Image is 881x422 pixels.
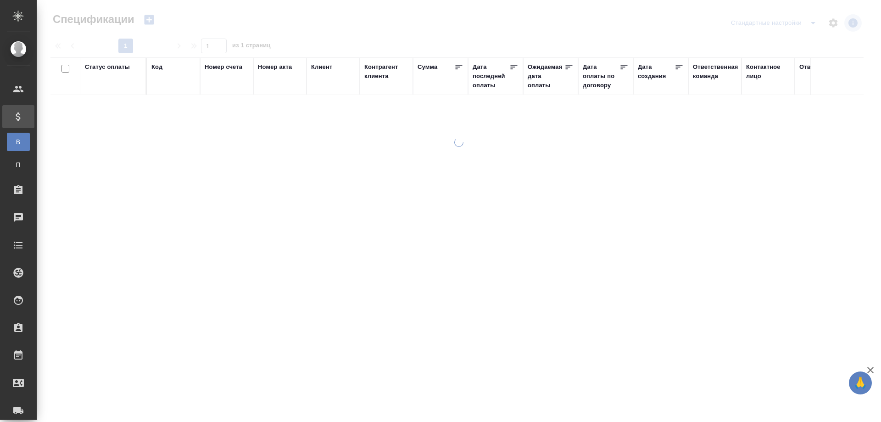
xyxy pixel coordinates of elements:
div: Дата создания [638,62,675,81]
span: 🙏 [853,373,868,393]
div: Ответственная команда [693,62,738,81]
div: Код [151,62,162,72]
div: Сумма [418,62,437,72]
span: В [11,137,25,146]
div: Ожидаемая дата оплаты [528,62,564,90]
div: Номер счета [205,62,242,72]
div: Статус оплаты [85,62,130,72]
button: 🙏 [849,371,872,394]
div: Контактное лицо [746,62,790,81]
div: Дата оплаты по договору [583,62,619,90]
div: Ответственный [799,62,847,72]
div: Номер акта [258,62,292,72]
a: П [7,156,30,174]
div: Контрагент клиента [364,62,408,81]
div: Клиент [311,62,332,72]
span: П [11,160,25,169]
a: В [7,133,30,151]
div: Дата последней оплаты [473,62,509,90]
